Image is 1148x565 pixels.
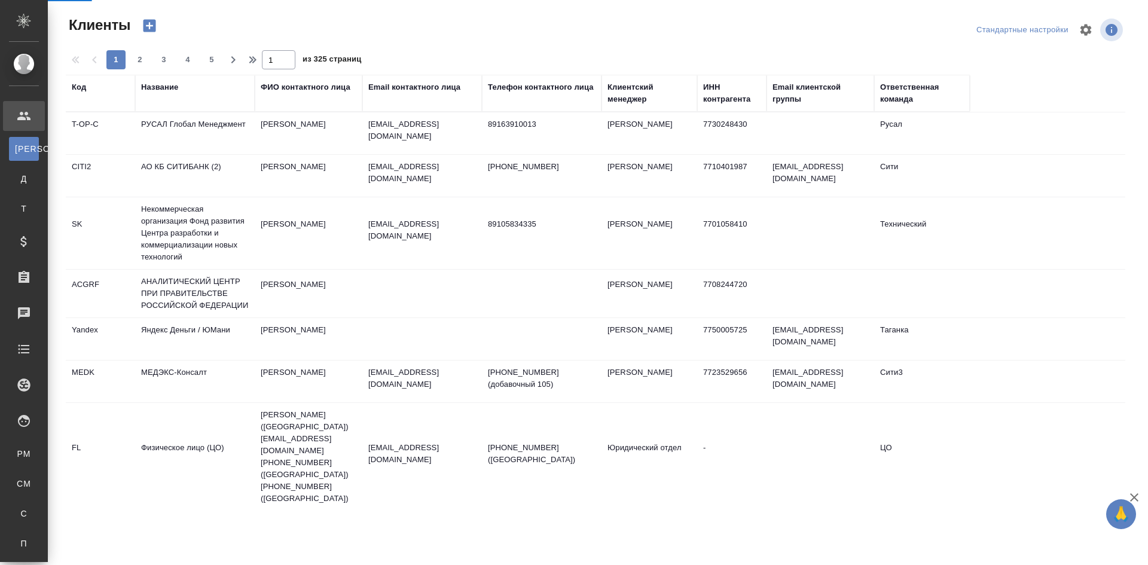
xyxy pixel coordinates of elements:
td: АО КБ СИТИБАНК (2) [135,155,255,197]
p: [EMAIL_ADDRESS][DOMAIN_NAME] [368,442,476,466]
button: 4 [178,50,197,69]
div: Телефон контактного лица [488,81,594,93]
td: [PERSON_NAME] [255,273,362,314]
button: 5 [202,50,221,69]
p: [PHONE_NUMBER] [488,161,596,173]
td: Сити [874,155,970,197]
span: CM [15,478,33,490]
div: ФИО контактного лица [261,81,350,93]
td: Yandex [66,318,135,360]
td: 7710401987 [697,155,767,197]
td: [PERSON_NAME] [602,155,697,197]
a: С [9,502,39,526]
a: PM [9,442,39,466]
a: П [9,532,39,555]
td: 7701058410 [697,212,767,254]
span: Т [15,203,33,215]
div: Код [72,81,86,93]
span: PM [15,448,33,460]
p: [EMAIL_ADDRESS][DOMAIN_NAME] [368,367,476,390]
span: П [15,537,33,549]
span: 🙏 [1111,502,1131,527]
td: [PERSON_NAME] [602,112,697,154]
td: РУСАЛ Глобал Менеджмент [135,112,255,154]
span: Настроить таблицу [1071,16,1100,44]
span: [PERSON_NAME] [15,143,33,155]
td: [EMAIL_ADDRESS][DOMAIN_NAME] [767,361,874,402]
p: [PHONE_NUMBER] ([GEOGRAPHIC_DATA]) [488,442,596,466]
td: [PERSON_NAME] [602,273,697,314]
td: [PERSON_NAME] ([GEOGRAPHIC_DATA]) [EMAIL_ADDRESS][DOMAIN_NAME] [PHONE_NUMBER] ([GEOGRAPHIC_DATA])... [255,403,362,511]
td: FL [66,436,135,478]
td: [PERSON_NAME] [255,361,362,402]
div: split button [973,21,1071,39]
td: [PERSON_NAME] [255,112,362,154]
td: CITI2 [66,155,135,197]
td: Русал [874,112,970,154]
p: [EMAIL_ADDRESS][DOMAIN_NAME] [368,118,476,142]
span: 2 [130,54,149,66]
div: Клиентский менеджер [607,81,691,105]
button: Создать [135,16,164,36]
p: 89163910013 [488,118,596,130]
td: 7750005725 [697,318,767,360]
td: 7730248430 [697,112,767,154]
td: T-OP-C [66,112,135,154]
td: 7708244720 [697,273,767,314]
td: АНАЛИТИЧЕСКИЙ ЦЕНТР ПРИ ПРАВИТЕЛЬСТВЕ РОССИЙСКОЙ ФЕДЕРАЦИИ [135,270,255,317]
td: 7723529656 [697,361,767,402]
span: Клиенты [66,16,130,35]
td: МЕДЭКС-Консалт [135,361,255,402]
td: MEDK [66,361,135,402]
td: Физическое лицо (ЦО) [135,436,255,478]
td: [PERSON_NAME] [602,318,697,360]
span: Д [15,173,33,185]
a: Т [9,197,39,221]
button: 2 [130,50,149,69]
td: [PERSON_NAME] [602,212,697,254]
span: 4 [178,54,197,66]
td: [EMAIL_ADDRESS][DOMAIN_NAME] [767,318,874,360]
td: SK [66,212,135,254]
div: Email клиентской группы [773,81,868,105]
div: Email контактного лица [368,81,460,93]
a: CM [9,472,39,496]
td: [PERSON_NAME] [255,318,362,360]
p: [PHONE_NUMBER] (добавочный 105) [488,367,596,390]
td: [EMAIL_ADDRESS][DOMAIN_NAME] [767,155,874,197]
td: [PERSON_NAME] [602,361,697,402]
span: Посмотреть информацию [1100,19,1125,41]
div: ИНН контрагента [703,81,761,105]
span: 5 [202,54,221,66]
p: 89105834335 [488,218,596,230]
div: Название [141,81,178,93]
td: Яндекс Деньги / ЮМани [135,318,255,360]
td: [PERSON_NAME] [255,155,362,197]
a: Д [9,167,39,191]
p: [EMAIL_ADDRESS][DOMAIN_NAME] [368,161,476,185]
td: Юридический отдел [602,436,697,478]
td: Сити3 [874,361,970,402]
span: из 325 страниц [303,52,361,69]
td: [PERSON_NAME] [255,212,362,254]
a: [PERSON_NAME] [9,137,39,161]
span: 3 [154,54,173,66]
td: - [697,436,767,478]
td: Некоммерческая организация Фонд развития Центра разработки и коммерциализации новых технологий [135,197,255,269]
button: 3 [154,50,173,69]
button: 🙏 [1106,499,1136,529]
td: Таганка [874,318,970,360]
span: С [15,508,33,520]
td: ЦО [874,436,970,478]
p: [EMAIL_ADDRESS][DOMAIN_NAME] [368,218,476,242]
div: Ответственная команда [880,81,964,105]
td: Технический [874,212,970,254]
td: ACGRF [66,273,135,314]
